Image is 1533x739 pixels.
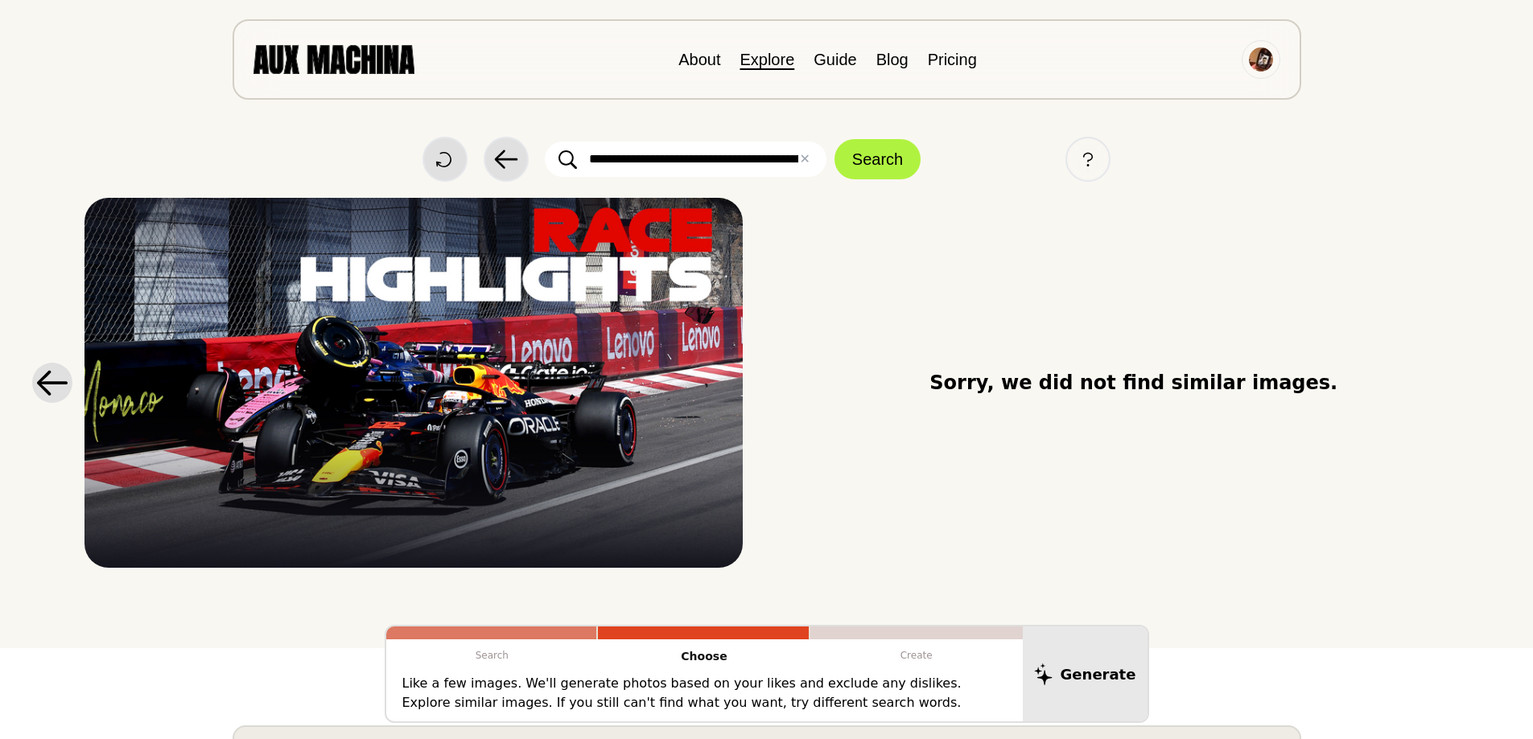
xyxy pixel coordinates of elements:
p: Like a few images. We'll generate photos based on your likes and exclude any dislikes. Explore si... [402,674,1007,712]
button: ✕ [799,150,810,169]
button: Generate [1023,626,1148,721]
button: Back [484,137,529,182]
p: Choose [598,639,810,674]
p: Search [386,639,599,671]
p: Create [810,639,1023,671]
img: Avatar [1249,47,1273,72]
img: Search result [84,198,743,568]
a: About [678,51,720,68]
a: Pricing [928,51,977,68]
a: Explore [740,51,794,68]
a: Guide [814,51,856,68]
img: AUX MACHINA [253,45,414,73]
button: Help [1065,137,1111,182]
button: Search [834,139,921,179]
span: Sorry, we did not find similar images. [929,368,1337,397]
a: Blog [876,51,909,68]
